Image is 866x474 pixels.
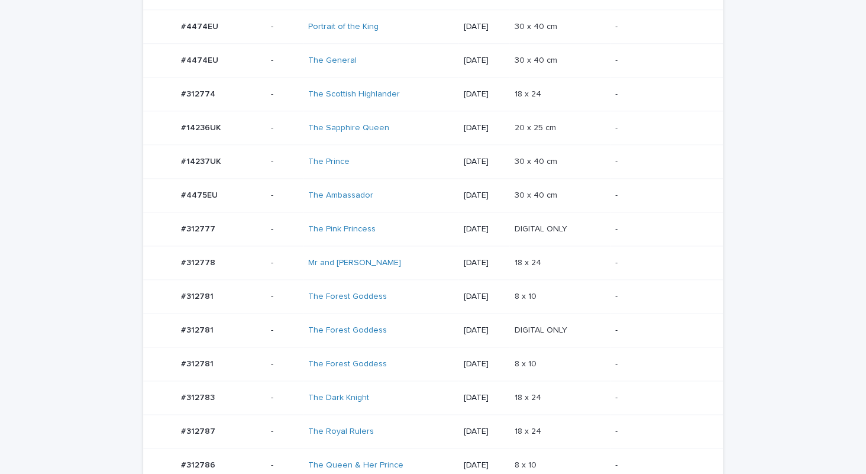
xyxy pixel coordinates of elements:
p: [DATE] [463,359,505,369]
a: The General [308,56,357,66]
p: - [615,157,704,167]
p: #14236UK [181,121,224,133]
p: #4474EU [181,53,221,66]
tr: #312781#312781 -The Forest Goddess [DATE]DIGITAL ONLYDIGITAL ONLY - [143,314,723,347]
tr: #14236UK#14236UK -The Sapphire Queen [DATE]20 x 25 cm20 x 25 cm - [143,111,723,145]
a: The Dark Knight [308,393,369,403]
p: 8 x 10 [514,357,538,369]
p: - [270,359,299,369]
p: - [615,460,704,470]
p: - [615,89,704,99]
p: - [270,22,299,32]
a: Portrait of the King [308,22,379,32]
p: - [270,89,299,99]
p: #312781 [181,357,216,369]
p: - [270,123,299,133]
p: - [270,325,299,336]
a: The Pink Princess [308,224,376,234]
p: - [615,191,704,201]
p: #312781 [181,289,216,302]
a: The Sapphire Queen [308,123,389,133]
p: 18 x 24 [514,424,543,437]
tr: #312778#312778 -Mr and [PERSON_NAME] [DATE]18 x 2418 x 24 - [143,246,723,280]
p: [DATE] [463,258,505,268]
p: [DATE] [463,393,505,403]
p: 18 x 24 [514,256,543,268]
p: DIGITAL ONLY [514,323,569,336]
p: #4475EU [181,188,220,201]
p: - [615,22,704,32]
p: - [615,224,704,234]
p: 20 x 25 cm [514,121,558,133]
p: #312783 [181,391,217,403]
p: 30 x 40 cm [514,53,559,66]
tr: #312787#312787 -The Royal Rulers [DATE]18 x 2418 x 24 - [143,415,723,449]
tr: #312777#312777 -The Pink Princess [DATE]DIGITAL ONLYDIGITAL ONLY - [143,212,723,246]
p: [DATE] [463,191,505,201]
p: - [615,393,704,403]
p: - [270,56,299,66]
tr: #4474EU#4474EU -The General [DATE]30 x 40 cm30 x 40 cm - [143,44,723,78]
p: 18 x 24 [514,87,543,99]
a: The Forest Goddess [308,359,387,369]
p: [DATE] [463,325,505,336]
p: - [615,325,704,336]
p: - [270,460,299,470]
p: [DATE] [463,292,505,302]
p: - [270,191,299,201]
tr: #4474EU#4474EU -Portrait of the King [DATE]30 x 40 cm30 x 40 cm - [143,10,723,44]
a: The Forest Goddess [308,292,387,302]
p: DIGITAL ONLY [514,222,569,234]
p: #312774 [181,87,218,99]
p: - [270,224,299,234]
p: 8 x 10 [514,458,538,470]
p: 18 x 24 [514,391,543,403]
p: - [270,393,299,403]
a: The Prince [308,157,350,167]
p: - [270,292,299,302]
p: #312778 [181,256,218,268]
p: - [270,157,299,167]
p: [DATE] [463,157,505,167]
a: The Royal Rulers [308,427,374,437]
p: #312777 [181,222,218,234]
a: Mr and [PERSON_NAME] [308,258,401,268]
p: - [270,258,299,268]
p: - [615,292,704,302]
p: #312781 [181,323,216,336]
p: [DATE] [463,427,505,437]
a: The Queen & Her Prince [308,460,403,470]
a: The Forest Goddess [308,325,387,336]
p: [DATE] [463,224,505,234]
p: - [615,56,704,66]
p: - [270,427,299,437]
p: - [615,359,704,369]
p: 30 x 40 cm [514,188,559,201]
tr: #312774#312774 -The Scottish Highlander [DATE]18 x 2418 x 24 - [143,78,723,111]
p: #312787 [181,424,218,437]
p: [DATE] [463,22,505,32]
p: - [615,123,704,133]
p: 8 x 10 [514,289,538,302]
tr: #14237UK#14237UK -The Prince [DATE]30 x 40 cm30 x 40 cm - [143,145,723,179]
p: [DATE] [463,56,505,66]
p: - [615,258,704,268]
p: - [615,427,704,437]
a: The Ambassador [308,191,373,201]
p: 30 x 40 cm [514,20,559,32]
tr: #312783#312783 -The Dark Knight [DATE]18 x 2418 x 24 - [143,381,723,415]
p: [DATE] [463,460,505,470]
a: The Scottish Highlander [308,89,400,99]
p: [DATE] [463,123,505,133]
p: #14237UK [181,154,224,167]
tr: #312781#312781 -The Forest Goddess [DATE]8 x 108 x 10 - [143,347,723,381]
p: #312786 [181,458,218,470]
tr: #312781#312781 -The Forest Goddess [DATE]8 x 108 x 10 - [143,280,723,314]
tr: #4475EU#4475EU -The Ambassador [DATE]30 x 40 cm30 x 40 cm - [143,179,723,212]
p: [DATE] [463,89,505,99]
p: #4474EU [181,20,221,32]
p: 30 x 40 cm [514,154,559,167]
